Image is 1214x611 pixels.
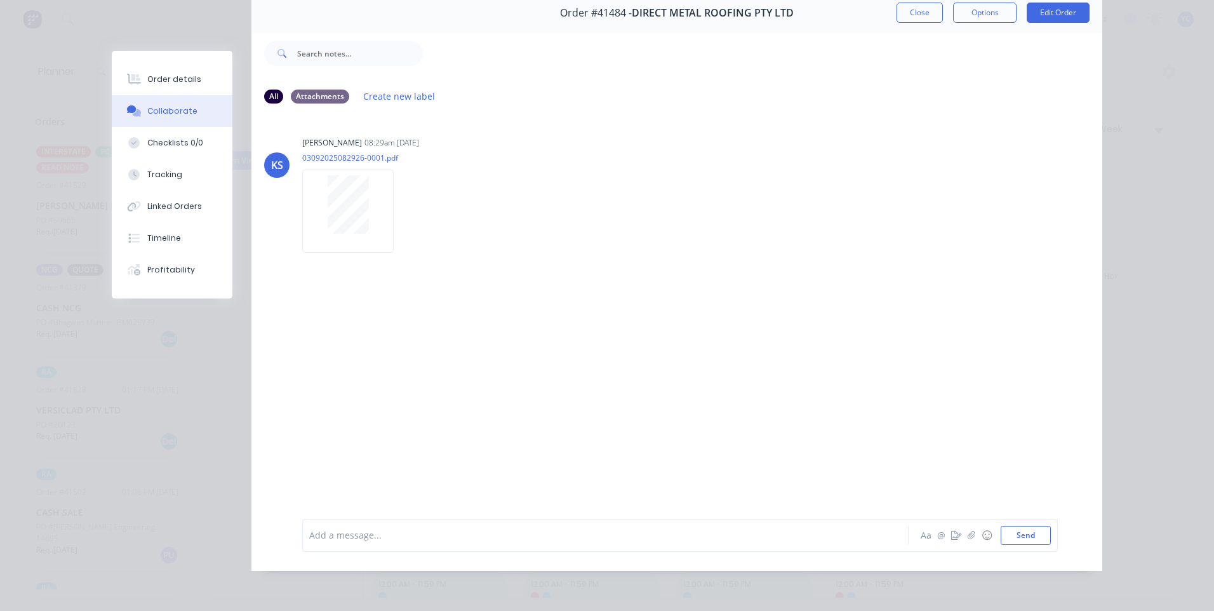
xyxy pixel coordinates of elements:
div: Order details [147,74,201,85]
div: Checklists 0/0 [147,137,203,149]
div: Profitability [147,264,195,276]
button: Order details [112,64,232,95]
button: Close [897,3,943,23]
button: Create new label [357,88,442,105]
div: Timeline [147,232,181,244]
div: 08:29am [DATE] [364,137,419,149]
button: Linked Orders [112,191,232,222]
button: Send [1001,526,1051,545]
span: Order #41484 - [560,7,632,19]
div: Collaborate [147,105,197,117]
button: Collaborate [112,95,232,127]
div: [PERSON_NAME] [302,137,362,149]
p: 03092025082926-0001.pdf [302,152,406,163]
button: Profitability [112,254,232,286]
button: Checklists 0/0 [112,127,232,159]
button: Timeline [112,222,232,254]
div: Attachments [291,90,349,104]
div: All [264,90,283,104]
span: DIRECT METAL ROOFING PTY LTD [632,7,794,19]
div: Tracking [147,169,182,180]
button: Options [953,3,1017,23]
button: @ [933,528,949,543]
button: ☺ [979,528,994,543]
button: Aa [918,528,933,543]
div: KS [271,158,283,173]
button: Tracking [112,159,232,191]
input: Search notes... [297,41,423,66]
button: Edit Order [1027,3,1090,23]
div: Linked Orders [147,201,202,212]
